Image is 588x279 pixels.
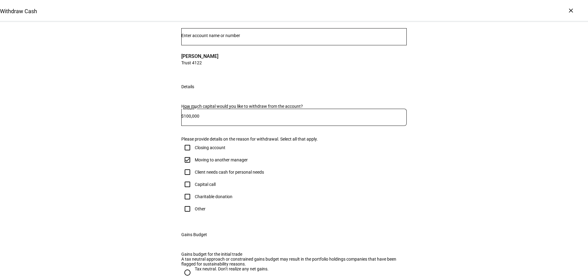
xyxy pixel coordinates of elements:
div: Moving to another manager [195,157,248,162]
span: [PERSON_NAME] [181,53,218,60]
div: Other [195,206,205,211]
span: $ [181,114,184,119]
div: Details [181,84,194,89]
div: Tax neutral. Don’t realize any net gains. [195,266,269,271]
div: A tax neutral approach or constrained gains budget may result in the portfolio holdings companies... [181,257,407,266]
div: Gains Budget [181,232,207,237]
div: Charitable donation [195,194,232,199]
div: Closing account [195,145,225,150]
div: Client needs cash for personal needs [195,170,264,175]
div: Gains budget for the initial trade [181,252,407,257]
div: Please provide details on the reason for withdrawal. Select all that apply. [181,137,407,141]
mat-label: Amount* [183,107,196,110]
input: Number [181,33,407,38]
div: How much capital would you like to withdraw from the account? [181,104,407,109]
div: Capital call [195,182,216,187]
div: × [566,6,576,15]
span: Trust 4122 [181,60,218,66]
